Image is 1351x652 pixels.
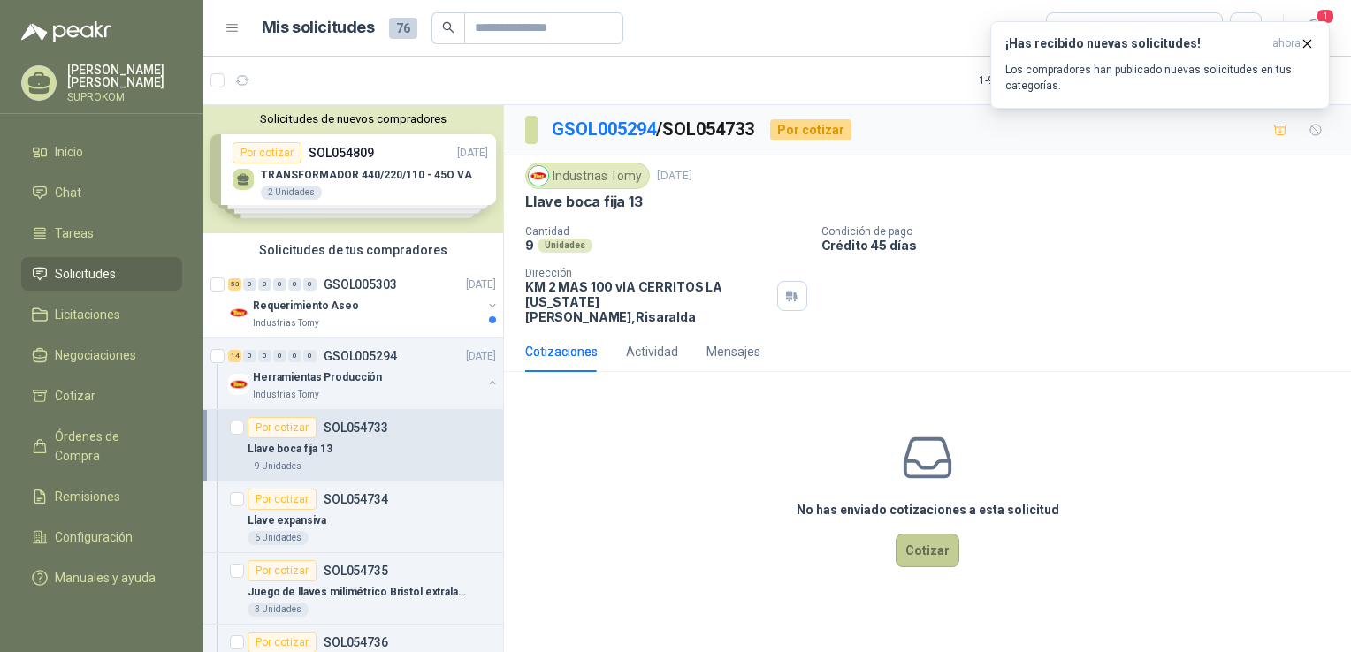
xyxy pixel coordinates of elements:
[203,410,503,481] a: Por cotizarSOL054733Llave boca fija 139 Unidades
[55,487,120,506] span: Remisiones
[228,274,500,330] a: 53 0 0 0 0 0 GSOL005303[DATE] Company LogoRequerimiento AseoIndustrias Tomy
[21,480,182,513] a: Remisiones
[228,345,500,402] a: 14 0 0 0 0 0 GSOL005294[DATE] Company LogoHerramientas ProducciónIndustrias Tomy
[21,561,182,595] a: Manuales y ayuda
[303,278,317,291] div: 0
[248,584,468,601] p: Juego de llaves milimétrico Bristol extralargas mango en t punta bola truper
[288,350,301,362] div: 0
[253,316,319,330] p: Industrias Tomy
[21,135,182,169] a: Inicio
[324,421,388,434] p: SOL054733
[55,183,81,202] span: Chat
[21,21,111,42] img: Logo peakr
[248,441,332,458] p: Llave boca fija 13
[67,64,182,88] p: [PERSON_NAME] [PERSON_NAME]
[248,531,309,545] div: 6 Unidades
[228,278,241,291] div: 53
[248,512,326,529] p: Llave expansiva
[1272,36,1301,51] span: ahora
[626,342,678,361] div: Actividad
[258,278,271,291] div: 0
[67,92,182,102] p: SUPROKOM
[21,420,182,473] a: Órdenes de Compra
[525,225,807,238] p: Cantidad
[896,534,959,567] button: Cotizar
[324,565,388,577] p: SOL054735
[21,257,182,291] a: Solicitudes
[203,105,503,233] div: Solicitudes de nuevos compradoresPor cotizarSOL054809[DATE] TRANSFORMADOR 440/220/110 - 45O VA2 U...
[248,459,309,474] div: 9 Unidades
[21,379,182,413] a: Cotizar
[303,350,317,362] div: 0
[288,278,301,291] div: 0
[466,277,496,293] p: [DATE]
[203,233,503,267] div: Solicitudes de tus compradores
[55,427,165,466] span: Órdenes de Compra
[258,350,271,362] div: 0
[253,388,319,402] p: Industrias Tomy
[1005,36,1265,51] h3: ¡Has recibido nuevas solicitudes!
[203,553,503,625] a: Por cotizarSOL054735Juego de llaves milimétrico Bristol extralargas mango en t punta bola truper3...
[525,342,598,361] div: Cotizaciones
[248,603,309,617] div: 3 Unidades
[525,193,643,211] p: Llave boca fija 13
[21,338,182,372] a: Negociaciones
[55,527,133,547] span: Configuración
[324,278,397,291] p: GSOL005303
[990,21,1330,109] button: ¡Has recibido nuevas solicitudes!ahora Los compradores han publicado nuevas solicitudes en tus ca...
[228,350,241,362] div: 14
[203,481,503,553] a: Por cotizarSOL054734Llave expansiva6 Unidades
[821,225,1345,238] p: Condición de pago
[797,500,1059,519] h3: No has enviado cotizaciones a esta solicitud
[1005,62,1315,94] p: Los compradores han publicado nuevas solicitudes en tus categorías.
[770,119,851,140] div: Por cotizar
[324,493,388,505] p: SOL054734
[243,278,256,291] div: 0
[55,264,116,284] span: Solicitudes
[21,298,182,331] a: Licitaciones
[273,350,286,362] div: 0
[253,369,382,386] p: Herramientas Producción
[706,342,760,361] div: Mensajes
[552,118,656,140] a: GSOL005294
[273,278,286,291] div: 0
[979,66,1069,95] div: 1 - 9 de 9
[55,386,95,406] span: Cotizar
[525,279,770,324] p: KM 2 MAS 100 vIA CERRITOS LA [US_STATE] [PERSON_NAME] , Risaralda
[248,489,317,510] div: Por cotizar
[228,302,249,323] img: Company Logo
[228,374,249,395] img: Company Logo
[1057,19,1095,38] div: Todas
[243,350,256,362] div: 0
[466,348,496,365] p: [DATE]
[253,298,359,315] p: Requerimiento Aseo
[21,216,182,250] a: Tareas
[821,238,1345,253] p: Crédito 45 días
[55,345,136,365] span: Negociaciones
[552,116,756,143] p: / SOL054733
[657,168,692,185] p: [DATE]
[1298,12,1330,44] button: 1
[1316,8,1335,25] span: 1
[324,350,397,362] p: GSOL005294
[389,18,417,39] span: 76
[21,176,182,209] a: Chat
[21,520,182,554] a: Configuración
[262,15,375,41] h1: Mis solicitudes
[248,560,317,581] div: Por cotizar
[538,239,592,253] div: Unidades
[442,21,454,34] span: search
[525,267,770,279] p: Dirección
[248,417,317,438] div: Por cotizar
[210,112,496,125] button: Solicitudes de nuevos compradores
[525,238,534,253] p: 9
[525,163,650,189] div: Industrias Tomy
[55,568,156,588] span: Manuales y ayuda
[55,305,120,324] span: Licitaciones
[529,166,548,186] img: Company Logo
[55,224,94,243] span: Tareas
[55,142,83,162] span: Inicio
[324,636,388,648] p: SOL054736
